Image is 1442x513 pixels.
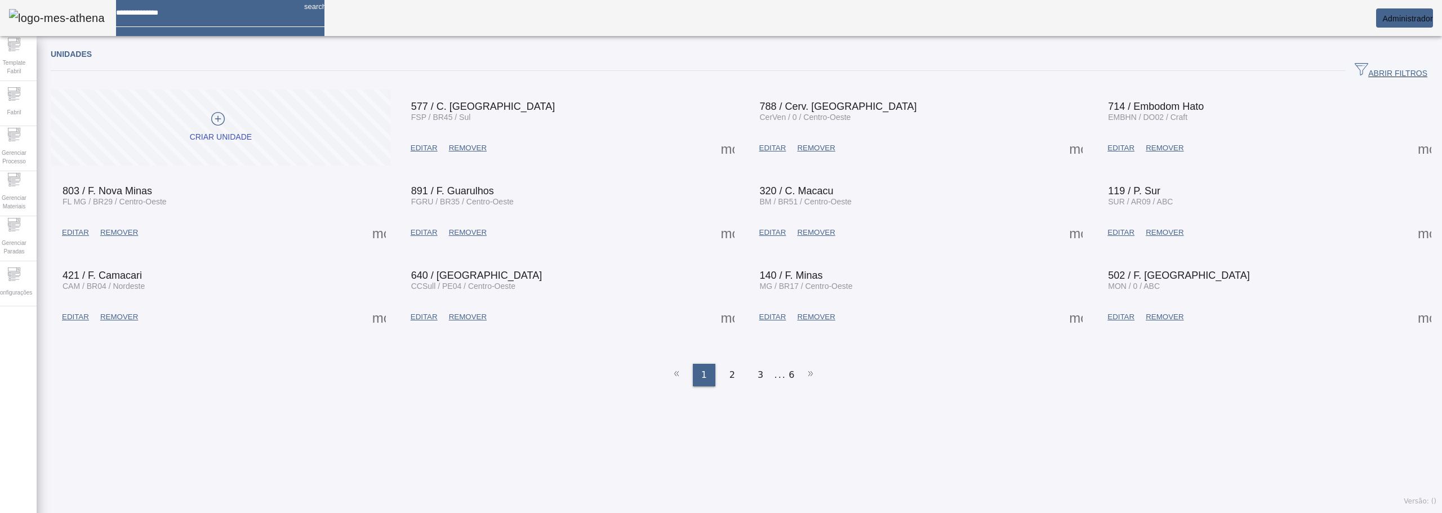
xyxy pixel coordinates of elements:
[759,227,786,238] span: EDITAR
[1107,311,1134,323] span: EDITAR
[3,105,24,120] span: Fabril
[411,185,494,197] span: 891 / F. Guarulhos
[1108,101,1204,112] span: 714 / Embodom Hato
[718,307,738,327] button: Mais
[443,222,492,243] button: REMOVER
[797,142,835,154] span: REMOVER
[1146,142,1183,154] span: REMOVER
[760,113,851,122] span: CerVen / 0 / Centro-Oeste
[1140,307,1189,327] button: REMOVER
[1140,138,1189,158] button: REMOVER
[1066,307,1086,327] button: Mais
[405,138,443,158] button: EDITAR
[1102,307,1140,327] button: EDITAR
[718,222,738,243] button: Mais
[1382,14,1433,23] span: Administrador
[758,368,763,382] span: 3
[51,50,92,59] span: Unidades
[1108,270,1249,281] span: 502 / F. [GEOGRAPHIC_DATA]
[449,142,487,154] span: REMOVER
[63,282,145,291] span: CAM / BR04 / Nordeste
[63,185,152,197] span: 803 / F. Nova Minas
[1066,222,1086,243] button: Mais
[1108,197,1173,206] span: SUR / AR09 / ABC
[760,101,917,112] span: 788 / Cerv. [GEOGRAPHIC_DATA]
[797,311,835,323] span: REMOVER
[1102,222,1140,243] button: EDITAR
[411,142,438,154] span: EDITAR
[411,311,438,323] span: EDITAR
[1414,138,1435,158] button: Mais
[100,311,138,323] span: REMOVER
[411,282,515,291] span: CCSull / PE04 / Centro-Oeste
[1140,222,1189,243] button: REMOVER
[95,307,144,327] button: REMOVER
[62,227,89,238] span: EDITAR
[760,270,823,281] span: 140 / F. Minas
[1108,185,1160,197] span: 119 / P. Sur
[1414,222,1435,243] button: Mais
[760,197,852,206] span: BM / BR51 / Centro-Oeste
[62,311,89,323] span: EDITAR
[729,368,735,382] span: 2
[775,364,786,386] li: ...
[411,113,471,122] span: FSP / BR45 / Sul
[443,138,492,158] button: REMOVER
[1346,61,1436,81] button: ABRIR FILTROS
[405,307,443,327] button: EDITAR
[1108,113,1187,122] span: EMBHN / DO02 / Craft
[1146,227,1183,238] span: REMOVER
[1355,63,1427,79] span: ABRIR FILTROS
[449,227,487,238] span: REMOVER
[1107,227,1134,238] span: EDITAR
[405,222,443,243] button: EDITAR
[449,311,487,323] span: REMOVER
[443,307,492,327] button: REMOVER
[100,227,138,238] span: REMOVER
[1102,138,1140,158] button: EDITAR
[791,138,840,158] button: REMOVER
[411,270,542,281] span: 640 / [GEOGRAPHIC_DATA]
[1108,282,1160,291] span: MON / 0 / ABC
[95,222,144,243] button: REMOVER
[369,222,389,243] button: Mais
[754,138,792,158] button: EDITAR
[56,307,95,327] button: EDITAR
[791,307,840,327] button: REMOVER
[1146,311,1183,323] span: REMOVER
[63,270,142,281] span: 421 / F. Camacari
[789,364,794,386] li: 6
[9,9,105,27] img: logo-mes-athena
[718,138,738,158] button: Mais
[759,311,786,323] span: EDITAR
[190,132,252,143] div: Criar unidade
[411,101,555,112] span: 577 / C. [GEOGRAPHIC_DATA]
[1066,138,1086,158] button: Mais
[791,222,840,243] button: REMOVER
[63,197,167,206] span: FL MG / BR29 / Centro-Oeste
[797,227,835,238] span: REMOVER
[1404,497,1436,505] span: Versão: ()
[369,307,389,327] button: Mais
[51,90,391,166] button: Criar unidade
[1107,142,1134,154] span: EDITAR
[1414,307,1435,327] button: Mais
[754,307,792,327] button: EDITAR
[760,282,853,291] span: MG / BR17 / Centro-Oeste
[56,222,95,243] button: EDITAR
[760,185,834,197] span: 320 / C. Macacu
[411,197,514,206] span: FGRU / BR35 / Centro-Oeste
[759,142,786,154] span: EDITAR
[754,222,792,243] button: EDITAR
[411,227,438,238] span: EDITAR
